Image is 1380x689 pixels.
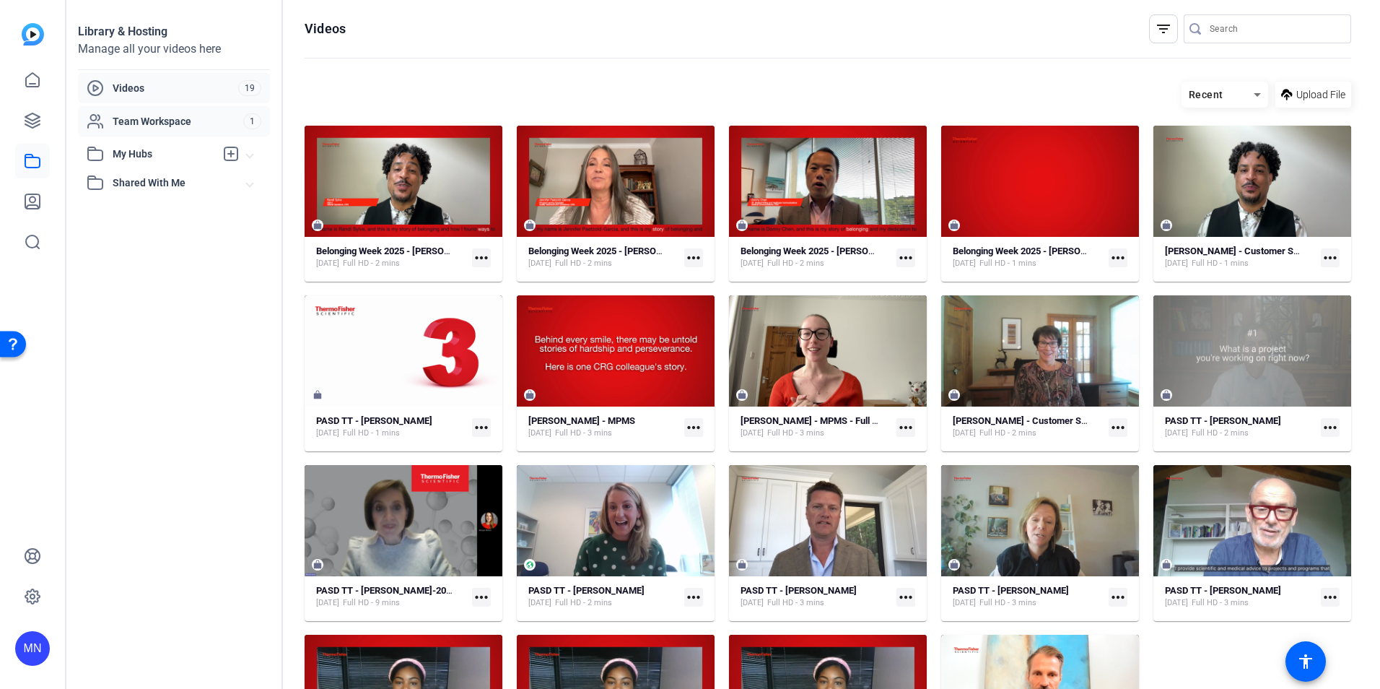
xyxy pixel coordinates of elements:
span: [DATE] [528,428,551,439]
span: Full HD - 1 mins [343,428,400,439]
div: Library & Hosting [78,23,270,40]
a: PASD TT - [PERSON_NAME][DATE]Full HD - 3 mins [741,585,891,609]
a: [PERSON_NAME] - MPMS - Full Audio[DATE]Full HD - 3 mins [741,415,891,439]
a: PASD TT - [PERSON_NAME][DATE]Full HD - 3 mins [1165,585,1315,609]
span: [DATE] [741,597,764,609]
mat-icon: filter_list [1155,20,1172,38]
mat-icon: more_horiz [684,248,703,267]
span: [DATE] [741,258,764,269]
mat-icon: more_horiz [1109,248,1127,267]
span: Full HD - 2 mins [1192,428,1249,439]
strong: Belonging Week 2025 - [PERSON_NAME] [953,246,1120,256]
span: [DATE] [528,597,551,609]
strong: [PERSON_NAME] - MPMS [528,415,635,426]
a: Belonging Week 2025 - [PERSON_NAME] #2[DATE]Full HD - 2 mins [316,246,466,269]
span: Full HD - 3 mins [767,428,824,439]
mat-icon: more_horiz [1321,418,1340,437]
a: PASD TT - [PERSON_NAME]-20240916_161421-Meeting Recording[DATE]Full HD - 9 mins [316,585,466,609]
a: PASD TT - [PERSON_NAME][DATE]Full HD - 2 mins [528,585,678,609]
a: [PERSON_NAME] - Customer Service Week[DATE]Full HD - 1 mins [1165,246,1315,269]
mat-icon: more_horiz [896,248,915,267]
span: Videos [113,81,238,95]
span: Full HD - 3 mins [767,597,824,609]
mat-icon: more_horiz [1321,248,1340,267]
span: Full HD - 2 mins [979,428,1036,439]
strong: PASD TT - [PERSON_NAME] [741,585,857,596]
span: [DATE] [953,428,976,439]
span: [DATE] [316,258,339,269]
strong: [PERSON_NAME] - Customer Service Week [953,415,1132,426]
span: Full HD - 2 mins [555,597,612,609]
img: blue-gradient.svg [22,23,44,45]
span: Shared With Me [113,175,247,191]
span: [DATE] [741,428,764,439]
span: Full HD - 3 mins [979,597,1036,609]
div: Manage all your videos here [78,40,270,58]
mat-icon: more_horiz [472,248,491,267]
span: Recent [1189,89,1223,100]
a: Belonging Week 2025 - [PERSON_NAME][DATE]Full HD - 2 mins [741,246,891,269]
span: Full HD - 2 mins [343,258,400,269]
mat-icon: more_horiz [472,588,491,607]
a: PASD TT - [PERSON_NAME][DATE]Full HD - 3 mins [953,585,1103,609]
h1: Videos [305,20,346,38]
span: Full HD - 2 mins [555,258,612,269]
mat-expansion-panel-header: My Hubs [78,139,270,168]
span: 19 [238,80,261,96]
div: MN [15,631,50,666]
span: Full HD - 2 mins [767,258,824,269]
strong: PASD TT - [PERSON_NAME]-20240916_161421-Meeting Recording [316,585,592,596]
a: [PERSON_NAME] - Customer Service Week[DATE]Full HD - 2 mins [953,415,1103,439]
mat-expansion-panel-header: Shared With Me [78,168,270,197]
strong: Belonging Week 2025 - [PERSON_NAME] #2 [316,246,497,256]
strong: PASD TT - [PERSON_NAME] [1165,585,1281,596]
span: [DATE] [953,597,976,609]
span: Team Workspace [113,114,243,129]
strong: PASD TT - [PERSON_NAME] [528,585,645,596]
span: My Hubs [113,147,215,162]
span: [DATE] [1165,597,1188,609]
strong: PASD TT - [PERSON_NAME] [316,415,432,426]
mat-icon: more_horiz [1109,418,1127,437]
span: [DATE] [316,597,339,609]
span: [DATE] [953,258,976,269]
mat-icon: more_horiz [472,418,491,437]
span: Full HD - 9 mins [343,597,400,609]
strong: [PERSON_NAME] - MPMS - Full Audio [741,415,896,426]
mat-icon: more_horiz [684,588,703,607]
span: Full HD - 3 mins [1192,597,1249,609]
strong: Belonging Week 2025 - [PERSON_NAME] [528,246,696,256]
a: PASD TT - [PERSON_NAME][DATE]Full HD - 1 mins [316,415,466,439]
strong: [PERSON_NAME] - Customer Service Week [1165,246,1345,256]
mat-icon: more_horiz [896,418,915,437]
mat-icon: more_horiz [896,588,915,607]
span: 1 [243,113,261,129]
span: Full HD - 3 mins [555,428,612,439]
a: Belonging Week 2025 - [PERSON_NAME][DATE]Full HD - 2 mins [528,246,678,269]
mat-icon: more_horiz [1321,588,1340,607]
strong: Belonging Week 2025 - [PERSON_NAME] [741,246,908,256]
span: [DATE] [528,258,551,269]
mat-icon: more_horiz [1109,588,1127,607]
span: [DATE] [316,428,339,439]
button: Upload File [1275,82,1351,108]
a: Belonging Week 2025 - [PERSON_NAME][DATE]Full HD - 1 mins [953,246,1103,269]
mat-icon: more_horiz [684,418,703,437]
strong: PASD TT - [PERSON_NAME] [953,585,1069,596]
input: Search [1210,20,1340,38]
span: Full HD - 1 mins [979,258,1036,269]
strong: PASD TT - [PERSON_NAME] [1165,415,1281,426]
mat-icon: accessibility [1297,653,1314,670]
span: Full HD - 1 mins [1192,258,1249,269]
span: [DATE] [1165,428,1188,439]
a: [PERSON_NAME] - MPMS[DATE]Full HD - 3 mins [528,415,678,439]
a: PASD TT - [PERSON_NAME][DATE]Full HD - 2 mins [1165,415,1315,439]
span: [DATE] [1165,258,1188,269]
span: Upload File [1296,87,1345,103]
